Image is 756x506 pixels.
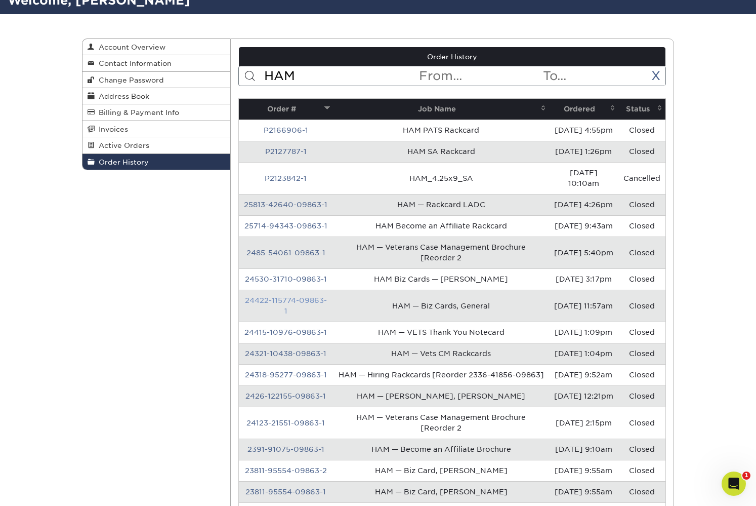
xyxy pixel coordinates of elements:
[82,154,230,170] a: Order History
[618,439,665,460] td: Closed
[333,343,549,364] td: HAM — Vets CM Rackcards
[618,290,665,322] td: Closed
[333,439,549,460] td: HAM — Become an Affiliate Brochure
[618,194,665,215] td: Closed
[245,349,326,358] a: 24321-10438-09863-1
[618,322,665,343] td: Closed
[246,419,325,427] a: 24123-21551-09863-1
[245,392,326,400] a: 2426-122155-09863-1
[95,59,172,67] span: Contact Information
[245,296,327,315] a: 24422-115774-09863-1
[549,194,618,215] td: [DATE] 4:26pm
[82,88,230,104] a: Address Book
[549,162,618,194] td: [DATE] 10:10am
[549,407,618,439] td: [DATE] 2:15pm
[333,290,549,322] td: HAM — Biz Cards, General
[95,76,164,84] span: Change Password
[651,68,660,83] a: X
[245,371,327,379] a: 24318-95277-09863-1
[549,290,618,322] td: [DATE] 11:57am
[742,472,750,480] span: 1
[549,364,618,385] td: [DATE] 9:52am
[542,66,665,86] input: To...
[549,385,618,407] td: [DATE] 12:21pm
[239,47,666,66] a: Order History
[618,481,665,502] td: Closed
[549,141,618,162] td: [DATE] 1:26pm
[618,237,665,268] td: Closed
[333,99,549,120] th: Job Name
[82,72,230,88] a: Change Password
[618,215,665,237] td: Closed
[333,141,549,162] td: HAM SA Rackcard
[264,126,308,134] a: P2166906-1
[95,125,128,133] span: Invoices
[549,237,618,268] td: [DATE] 5:40pm
[95,92,149,100] span: Address Book
[549,460,618,481] td: [DATE] 9:55am
[82,55,230,71] a: Contact Information
[333,120,549,141] td: HAM PATS Rackcard
[618,385,665,407] td: Closed
[618,162,665,194] td: Cancelled
[95,43,165,51] span: Account Overview
[618,364,665,385] td: Closed
[333,407,549,439] td: HAM — Veterans Case Management Brochure [Reorder 2
[722,472,746,496] iframe: Intercom live chat
[265,174,307,182] a: P2123842-1
[82,137,230,153] a: Active Orders
[618,99,665,120] th: Status
[265,147,307,155] a: P2127787-1
[333,364,549,385] td: HAM — Hiring Rackcards [Reorder 2336-41856-09863]
[549,439,618,460] td: [DATE] 9:10am
[245,466,327,475] a: 23811-95554-09863-2
[245,275,327,283] a: 24530-31710-09863-1
[549,322,618,343] td: [DATE] 1:09pm
[618,141,665,162] td: Closed
[333,385,549,407] td: HAM — [PERSON_NAME], [PERSON_NAME]
[618,268,665,290] td: Closed
[618,120,665,141] td: Closed
[95,141,149,149] span: Active Orders
[245,488,326,496] a: 23811-95554-09863-1
[333,215,549,237] td: HAM Become an Affiliate Rackcard
[549,99,618,120] th: Ordered
[333,237,549,268] td: HAM — Veterans Case Management Brochure [Reorder 2
[239,99,333,120] th: Order #
[333,322,549,343] td: HAM — VETS Thank You Notecard
[95,158,149,166] span: Order History
[246,249,325,257] a: 2485-54061-09863-1
[418,66,541,86] input: From...
[549,481,618,502] td: [DATE] 9:55am
[618,343,665,364] td: Closed
[244,328,327,336] a: 24415-10976-09863-1
[549,343,618,364] td: [DATE] 1:04pm
[244,201,327,209] a: 25813-42640-09863-1
[618,407,665,439] td: Closed
[82,104,230,121] a: Billing & Payment Info
[82,121,230,137] a: Invoices
[549,268,618,290] td: [DATE] 3:17pm
[333,481,549,502] td: HAM — Biz Card, [PERSON_NAME]
[549,215,618,237] td: [DATE] 9:43am
[333,194,549,215] td: HAM — Rackcard LADC
[82,39,230,55] a: Account Overview
[95,108,179,116] span: Billing & Payment Info
[549,120,618,141] td: [DATE] 4:55pm
[333,268,549,290] td: HAM Biz Cards — [PERSON_NAME]
[247,445,324,453] a: 2391-91075-09863-1
[263,66,418,86] input: Search Orders...
[244,222,327,230] a: 25714-94343-09863-1
[333,162,549,194] td: HAM_4.25x9_SA
[618,460,665,481] td: Closed
[333,460,549,481] td: HAM — Biz Card, [PERSON_NAME]
[3,475,86,502] iframe: Google Customer Reviews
